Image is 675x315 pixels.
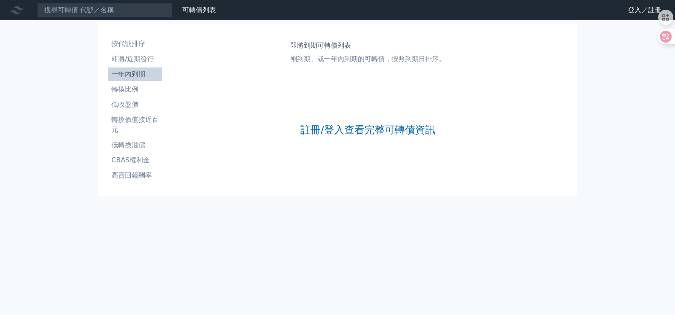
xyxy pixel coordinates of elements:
[108,84,162,94] li: 轉換比例
[108,170,162,180] li: 高賣回報酬率
[108,98,162,111] a: 低收盤價
[182,6,216,14] a: 可轉債列表
[300,123,435,137] a: 註冊/登入查看完整可轉債資訊
[290,54,445,64] p: 剛到期、或一年內到期的可轉債，按照到期日排序。
[108,153,162,167] a: CBAS權利金
[108,155,162,165] li: CBAS權利金
[108,100,162,110] li: 低收盤價
[108,67,162,81] a: 一年內到期
[108,69,162,79] li: 一年內到期
[290,40,445,51] h1: 即將到期可轉債列表
[621,3,668,17] a: 登入／註冊
[108,52,162,66] a: 即將/近期發行
[108,169,162,182] a: 高賣回報酬率
[37,3,172,17] input: 搜尋可轉債 代號／名稱
[108,54,162,64] li: 即將/近期發行
[108,115,162,135] li: 轉換價值接近百元
[108,83,162,96] a: 轉換比例
[108,37,162,51] a: 按代號排序
[108,140,162,150] li: 低轉換溢價
[108,39,162,49] li: 按代號排序
[108,113,162,137] a: 轉換價值接近百元
[108,138,162,152] a: 低轉換溢價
